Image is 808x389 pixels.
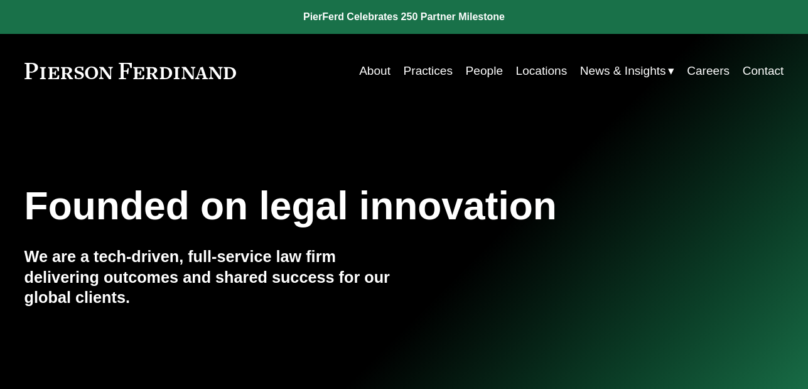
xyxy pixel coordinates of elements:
[516,59,568,83] a: Locations
[359,59,391,83] a: About
[580,60,666,82] span: News & Insights
[743,59,784,83] a: Contact
[24,246,404,307] h4: We are a tech-driven, full-service law firm delivering outcomes and shared success for our global...
[687,59,730,83] a: Careers
[404,59,453,83] a: Practices
[24,184,657,228] h1: Founded on legal innovation
[580,59,674,83] a: folder dropdown
[466,59,503,83] a: People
